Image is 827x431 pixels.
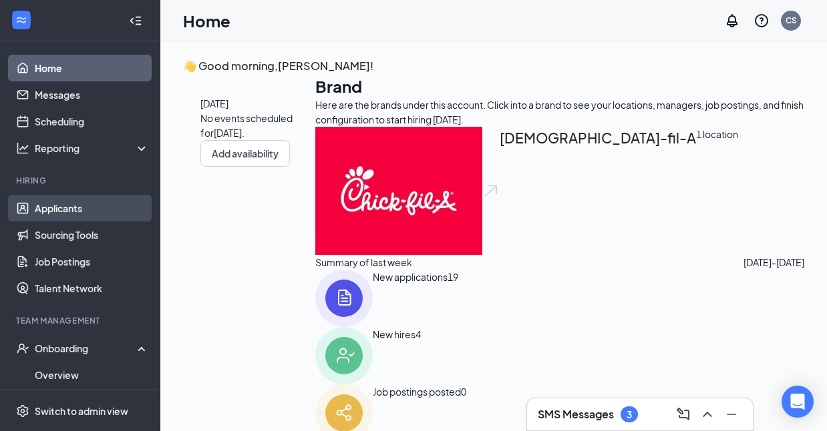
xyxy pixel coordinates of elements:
[16,404,29,418] svg: Settings
[743,255,804,270] span: [DATE] - [DATE]
[35,222,149,248] a: Sourcing Tools
[16,141,29,155] svg: Analysis
[35,108,149,135] a: Scheduling
[538,407,614,422] h3: SMS Messages
[16,342,29,355] svg: UserCheck
[35,55,149,81] a: Home
[697,404,718,425] button: ChevronUp
[482,127,500,255] img: open.6027fd2a22e1237b5b06.svg
[675,406,691,422] svg: ComposeMessage
[35,81,149,108] a: Messages
[35,248,149,275] a: Job Postings
[183,57,804,75] h3: 👋 Good morning, [PERSON_NAME] !
[696,127,738,255] span: 1 location
[183,9,230,32] h1: Home
[315,327,373,384] img: icon
[200,111,298,140] span: No events scheduled for [DATE] .
[500,127,696,255] h2: [DEMOGRAPHIC_DATA]-fil-A
[35,362,149,388] a: Overview
[448,270,458,327] span: 19
[627,409,632,420] div: 3
[16,175,146,186] div: Hiring
[129,14,142,27] svg: Collapse
[35,275,149,302] a: Talent Network
[699,406,715,422] svg: ChevronUp
[35,388,149,415] a: E-Verify
[721,404,742,425] button: Minimize
[35,342,138,355] div: Onboarding
[723,406,739,422] svg: Minimize
[315,255,412,270] span: Summary of last week
[315,270,373,327] img: icon
[35,404,128,418] div: Switch to admin view
[373,327,416,384] div: New hires
[315,75,804,97] h1: Brand
[416,327,421,384] span: 4
[724,13,740,29] svg: Notifications
[16,315,146,326] div: Team Management
[786,15,797,26] div: CS
[15,13,28,27] svg: WorkstreamLogo
[35,195,149,222] a: Applicants
[673,404,694,425] button: ComposeMessage
[35,141,150,155] div: Reporting
[754,13,770,29] svg: QuestionInfo
[200,96,298,111] span: [DATE]
[315,97,804,127] div: Here are the brands under this account. Click into a brand to see your locations, managers, job p...
[315,127,482,255] img: Chick-fil-A
[782,386,814,418] div: Open Intercom Messenger
[373,270,448,327] div: New applications
[200,140,290,167] button: Add availability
